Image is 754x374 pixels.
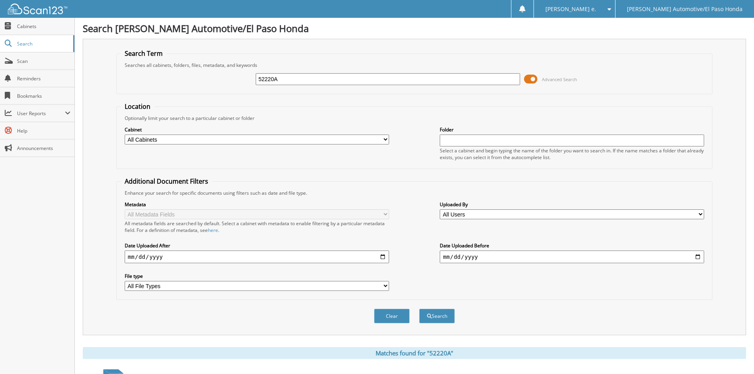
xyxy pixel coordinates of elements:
button: Search [419,309,455,323]
span: Scan [17,58,70,65]
legend: Additional Document Filters [121,177,212,186]
img: scan123-logo-white.svg [8,4,67,14]
div: Matches found for "52220A" [83,347,746,359]
span: Cabinets [17,23,70,30]
a: here [208,227,218,234]
div: Enhance your search for specific documents using filters such as date and file type. [121,190,708,196]
span: [PERSON_NAME] e. [545,7,596,11]
span: Bookmarks [17,93,70,99]
span: Help [17,127,70,134]
div: All metadata fields are searched by default. Select a cabinet with metadata to enable filtering b... [125,220,389,234]
h1: Search [PERSON_NAME] Automotive/El Paso Honda [83,22,746,35]
div: Searches all cabinets, folders, files, metadata, and keywords [121,62,708,68]
span: [PERSON_NAME] Automotive/El Paso Honda [627,7,743,11]
span: Advanced Search [542,76,577,82]
span: Search [17,40,69,47]
label: Metadata [125,201,389,208]
div: Select a cabinet and begin typing the name of the folder you want to search in. If the name match... [440,147,704,161]
input: end [440,251,704,263]
input: start [125,251,389,263]
span: Reminders [17,75,70,82]
legend: Location [121,102,154,111]
label: Date Uploaded Before [440,242,704,249]
label: Folder [440,126,704,133]
span: User Reports [17,110,65,117]
label: Date Uploaded After [125,242,389,249]
label: Uploaded By [440,201,704,208]
legend: Search Term [121,49,167,58]
button: Clear [374,309,410,323]
label: Cabinet [125,126,389,133]
label: File type [125,273,389,279]
div: Optionally limit your search to a particular cabinet or folder [121,115,708,122]
span: Announcements [17,145,70,152]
